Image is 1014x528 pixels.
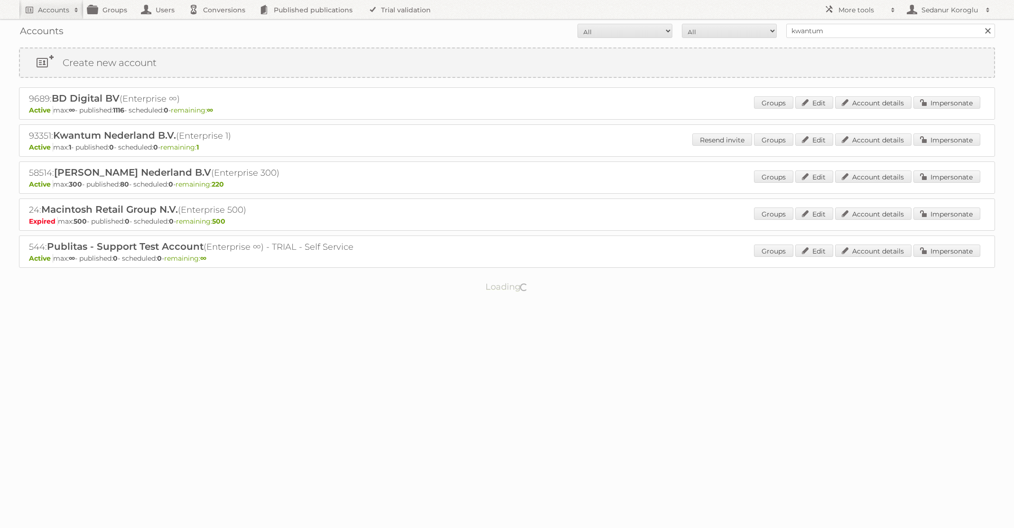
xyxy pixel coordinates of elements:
[125,217,130,226] strong: 0
[38,5,69,15] h2: Accounts
[754,133,793,146] a: Groups
[53,130,176,141] span: Kwantum Nederland B.V.
[835,245,912,257] a: Account details
[838,5,886,15] h2: More tools
[153,143,158,151] strong: 0
[69,180,82,189] strong: 300
[29,93,361,105] h2: 9689: (Enterprise ∞)
[795,170,833,183] a: Edit
[171,106,213,114] span: remaining:
[113,254,118,263] strong: 0
[835,207,912,220] a: Account details
[169,217,174,226] strong: 0
[29,106,985,114] p: max: - published: - scheduled: -
[168,180,173,189] strong: 0
[754,96,793,109] a: Groups
[795,96,833,109] a: Edit
[913,170,980,183] a: Impersonate
[176,180,224,189] span: remaining:
[196,143,199,151] strong: 1
[29,143,985,151] p: max: - published: - scheduled: -
[41,204,178,215] span: Macintosh Retail Group N.V.
[835,133,912,146] a: Account details
[157,254,162,263] strong: 0
[835,96,912,109] a: Account details
[69,254,75,263] strong: ∞
[29,204,361,216] h2: 24: (Enterprise 500)
[54,167,211,178] span: [PERSON_NAME] Nederland B.V
[20,48,994,77] a: Create new account
[919,5,981,15] h2: Sedanur Koroglu
[212,180,224,189] strong: 220
[176,217,225,226] span: remaining:
[29,217,58,226] span: Expired
[29,254,985,263] p: max: - published: - scheduled: -
[109,143,114,151] strong: 0
[29,241,361,253] h2: 544: (Enterprise ∞) - TRIAL - Self Service
[74,217,87,226] strong: 500
[795,245,833,257] a: Edit
[913,133,980,146] a: Impersonate
[754,245,793,257] a: Groups
[52,93,120,104] span: BD Digital BV
[29,180,53,189] span: Active
[200,254,206,263] strong: ∞
[120,180,129,189] strong: 80
[29,106,53,114] span: Active
[795,133,833,146] a: Edit
[29,167,361,179] h2: 58514: (Enterprise 300)
[913,245,980,257] a: Impersonate
[160,143,199,151] span: remaining:
[692,133,752,146] a: Resend invite
[29,180,985,189] p: max: - published: - scheduled: -
[164,106,168,114] strong: 0
[207,106,213,114] strong: ∞
[913,96,980,109] a: Impersonate
[835,170,912,183] a: Account details
[754,170,793,183] a: Groups
[212,217,225,226] strong: 500
[913,207,980,220] a: Impersonate
[69,143,71,151] strong: 1
[29,254,53,263] span: Active
[164,254,206,263] span: remaining:
[29,217,985,226] p: max: - published: - scheduled: -
[113,106,124,114] strong: 1116
[69,106,75,114] strong: ∞
[754,207,793,220] a: Groups
[47,241,204,252] span: Publitas - Support Test Account
[456,277,558,296] p: Loading
[29,143,53,151] span: Active
[29,130,361,142] h2: 93351: (Enterprise 1)
[795,207,833,220] a: Edit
